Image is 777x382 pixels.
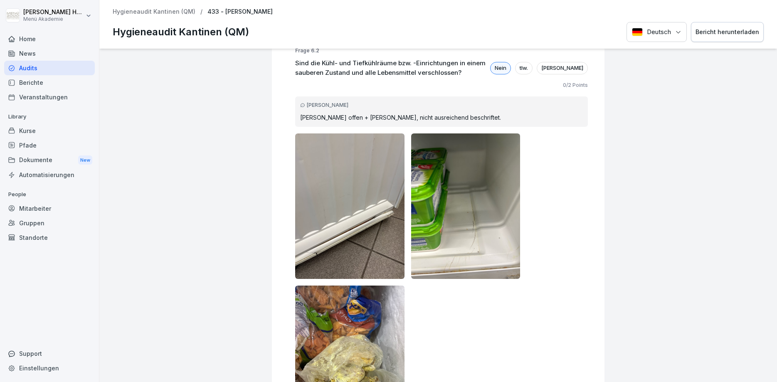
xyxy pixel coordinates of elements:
a: Berichte [4,75,95,90]
p: Menü Akademie [23,16,84,22]
a: Einstellungen [4,361,95,375]
div: Bericht herunterladen [696,27,759,37]
p: Deutsch [647,27,671,37]
a: Automatisierungen [4,168,95,182]
p: Library [4,110,95,123]
a: Standorte [4,230,95,245]
p: 433 - [PERSON_NAME] [207,8,273,15]
p: [PERSON_NAME] Hemken [23,9,84,16]
button: Bericht herunterladen [691,22,764,42]
p: [PERSON_NAME] offen + [PERSON_NAME], nicht ausreichend beschriftet. [300,113,583,122]
a: Gruppen [4,216,95,230]
img: efk9yufpqa5ctzy4qnssbus4.png [295,133,405,279]
a: Veranstaltungen [4,90,95,104]
p: / [200,8,202,15]
p: Sind die Kühl- und Tiefkühlräume bzw. -Einrichtungen in einem sauberen Zustand und alle Lebensmit... [295,59,486,77]
a: Pfade [4,138,95,153]
img: Deutsch [632,28,643,36]
p: Frage 6.2 [295,47,588,54]
div: Nein [490,62,511,74]
p: Hygieneaudit Kantinen (QM) [113,25,249,39]
a: Kurse [4,123,95,138]
p: 0 / 2 Points [563,81,588,89]
a: DokumenteNew [4,153,95,168]
div: New [78,155,92,165]
div: [PERSON_NAME] [537,62,588,74]
a: Hygieneaudit Kantinen (QM) [113,8,195,15]
p: People [4,188,95,201]
a: News [4,46,95,61]
a: Mitarbeiter [4,201,95,216]
div: tlw. [515,62,533,74]
img: c92ktgkjfjqox9xd8h2mmdpu.png [411,133,520,279]
div: Support [4,346,95,361]
a: Audits [4,61,95,75]
button: Language [627,22,687,42]
div: [PERSON_NAME] [300,101,583,109]
div: Dokumente [4,153,95,168]
a: Home [4,32,95,46]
